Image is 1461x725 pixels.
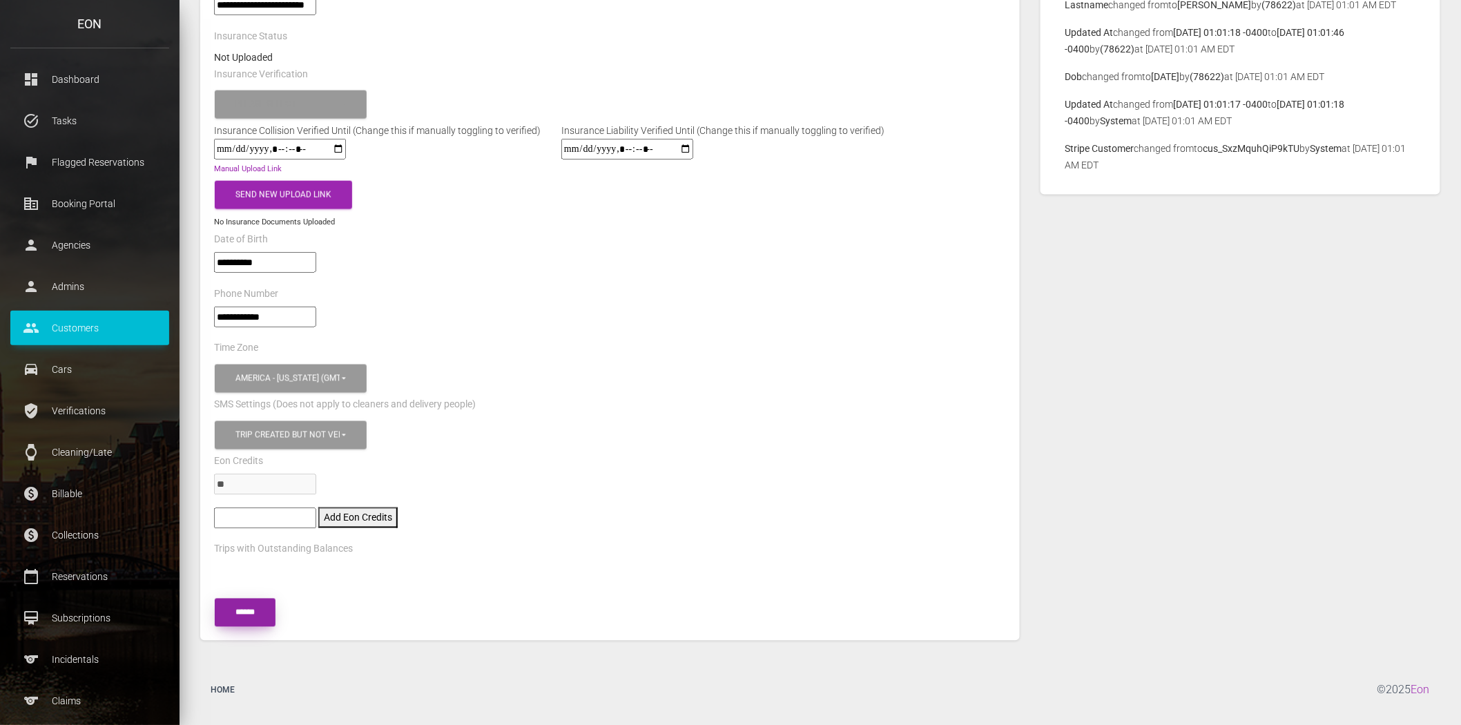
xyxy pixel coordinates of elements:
[21,400,159,421] p: Verifications
[10,228,169,262] a: person Agencies
[1203,143,1299,154] b: cus_SxzMquhQiP9kTU
[235,429,340,441] div: Trip created but not verified , Customer is verified and trip is set to go
[1100,115,1132,126] b: System
[21,359,159,380] p: Cars
[21,483,159,504] p: Billable
[21,566,159,587] p: Reservations
[215,181,352,209] button: Send New Upload Link
[1065,71,1082,82] b: Dob
[1173,99,1268,110] b: [DATE] 01:01:17 -0400
[10,394,169,428] a: verified_user Verifications
[1065,143,1134,154] b: Stripe Customer
[1411,684,1430,697] a: Eon
[10,311,169,345] a: people Customers
[10,145,169,180] a: flag Flagged Reservations
[10,642,169,677] a: sports Incidentals
[215,90,367,119] button: Please select
[214,164,282,173] a: Manual Upload Link
[1377,672,1440,709] div: © 2025
[1173,27,1268,38] b: [DATE] 01:01:18 -0400
[10,62,169,97] a: dashboard Dashboard
[1190,71,1224,82] b: (78622)
[214,217,335,226] small: No Insurance Documents Uploaded
[10,186,169,221] a: corporate_fare Booking Portal
[214,455,263,469] label: Eon Credits
[10,476,169,511] a: paid Billable
[551,122,895,139] div: Insurance Liability Verified Until (Change this if manually toggling to verified)
[204,122,551,139] div: Insurance Collision Verified Until (Change this if manually toggling to verified)
[215,421,367,449] button: Trip created but not verified, Customer is verified and trip is set to go
[1065,27,1113,38] b: Updated At
[10,684,169,718] a: sports Claims
[10,559,169,594] a: calendar_today Reservations
[214,233,268,246] label: Date of Birth
[21,193,159,214] p: Booking Portal
[21,69,159,90] p: Dashboard
[10,601,169,635] a: card_membership Subscriptions
[1100,43,1134,55] b: (78622)
[1065,96,1416,129] p: changed from to by at [DATE] 01:01 AM EDT
[1065,99,1113,110] b: Updated At
[235,373,340,385] div: America - [US_STATE] (GMT -05:00)
[21,525,159,545] p: Collections
[214,30,287,43] label: Insurance Status
[214,543,353,557] label: Trips with Outstanding Balances
[1065,24,1416,57] p: changed from to by at [DATE] 01:01 AM EDT
[21,110,159,131] p: Tasks
[1065,140,1416,173] p: changed from to by at [DATE] 01:01 AM EDT
[235,99,340,110] div: Please select
[1310,143,1342,154] b: System
[214,52,273,63] strong: Not Uploaded
[21,152,159,173] p: Flagged Reservations
[21,442,159,463] p: Cleaning/Late
[200,672,245,709] a: Home
[21,649,159,670] p: Incidentals
[214,398,476,412] label: SMS Settings (Does not apply to cleaners and delivery people)
[21,608,159,628] p: Subscriptions
[10,518,169,552] a: paid Collections
[10,269,169,304] a: person Admins
[1151,71,1179,82] b: [DATE]
[10,104,169,138] a: task_alt Tasks
[10,352,169,387] a: drive_eta Cars
[21,235,159,255] p: Agencies
[214,342,258,356] label: Time Zone
[21,276,159,297] p: Admins
[10,435,169,470] a: watch Cleaning/Late
[1065,68,1416,85] p: changed from to by at [DATE] 01:01 AM EDT
[21,690,159,711] p: Claims
[21,318,159,338] p: Customers
[214,287,278,301] label: Phone Number
[318,507,398,528] button: Add Eon Credits
[215,365,367,393] button: America - New York (GMT -05:00)
[214,68,308,81] label: Insurance Verification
